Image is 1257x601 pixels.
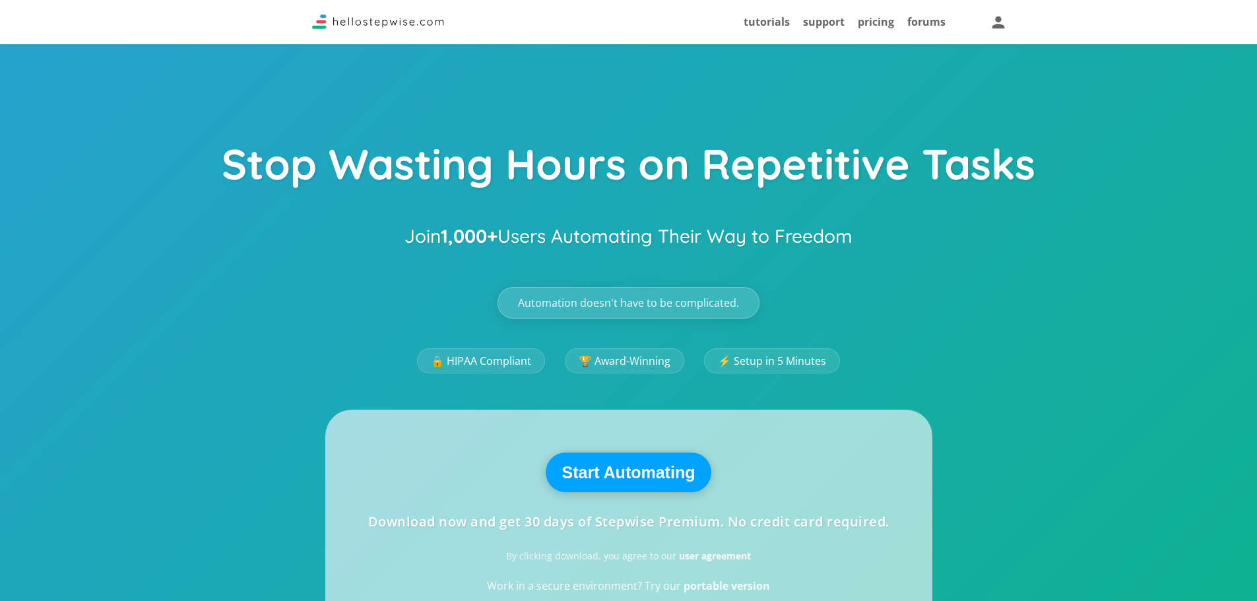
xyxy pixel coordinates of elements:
a: forums [907,15,946,29]
strong: 1,000+ [441,224,498,247]
img: Logo [312,15,444,29]
a: ⚡ Setup in 5 Minutes [704,348,840,373]
a: tutorials [744,15,790,29]
a: 🏆 Award-Winning [565,348,684,373]
div: Download now and get 30 days of Stepwise Premium. No credit card required. [368,515,889,528]
a: support [803,15,845,29]
span: Automation doesn't have to be complicated. [518,298,739,308]
a: 🔒 HIPAA Compliant [417,348,545,373]
a: pricing [858,15,894,29]
button: Start Automating [546,453,712,492]
div: By clicking download, you agree to our [506,552,751,561]
a: Stepwise [312,18,444,32]
h1: Stop Wasting Hours on Repetitive Tasks [222,141,1035,197]
h2: Join Users Automating Their Way to Freedom [404,218,853,254]
div: Work in a secure environment? Try our [487,581,770,591]
a: portable version [684,579,770,593]
a: user agreement [679,550,751,562]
